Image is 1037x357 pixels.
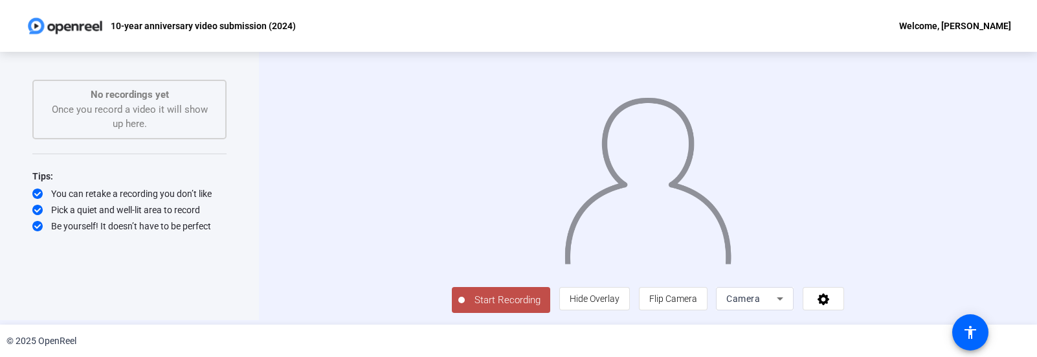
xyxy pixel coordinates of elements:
[47,87,212,102] p: No recordings yet
[570,294,619,304] span: Hide Overlay
[726,294,760,304] span: Camera
[465,293,550,308] span: Start Recording
[47,87,212,132] div: Once you record a video it will show up here.
[32,203,227,216] div: Pick a quiet and well-lit area to record
[649,294,697,304] span: Flip Camera
[963,325,978,340] mat-icon: accessibility
[452,287,550,313] button: Start Recording
[639,287,708,310] button: Flip Camera
[6,334,76,348] div: © 2025 OpenReel
[32,187,227,200] div: You can retake a recording you don’t like
[111,18,296,34] p: 10-year anniversary video submission (2024)
[563,87,733,264] img: overlay
[899,18,1011,34] div: Welcome, [PERSON_NAME]
[559,287,630,310] button: Hide Overlay
[26,13,104,39] img: OpenReel logo
[32,220,227,233] div: Be yourself! It doesn’t have to be perfect
[32,168,227,184] div: Tips:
